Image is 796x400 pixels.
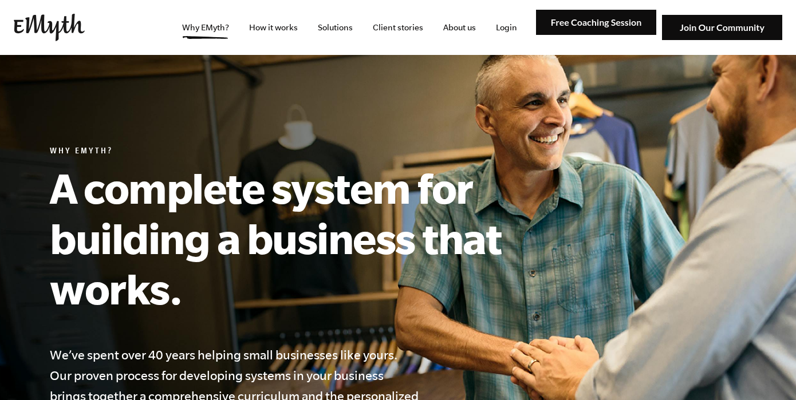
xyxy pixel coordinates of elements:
h6: Why EMyth? [50,146,554,158]
img: Free Coaching Session [536,10,656,35]
iframe: Chat Widget [739,345,796,400]
h1: A complete system for building a business that works. [50,163,554,314]
img: Join Our Community [662,15,782,41]
img: EMyth [14,14,85,41]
